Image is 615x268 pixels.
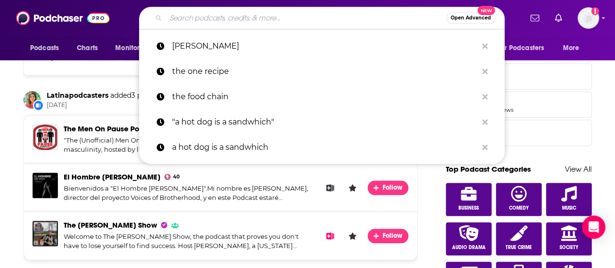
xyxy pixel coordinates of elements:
[108,39,162,57] button: open menu
[115,41,150,55] span: Monitoring
[23,39,71,57] button: open menu
[172,109,477,135] p: "a hot dog is a sandwhich"
[64,220,157,230] a: The Rick H. Show
[323,229,337,243] button: Add to List
[323,180,337,195] button: Add to List
[47,91,264,100] h3: to the list
[110,91,168,100] span: added 3 podcasts
[446,91,592,118] span: Likes
[47,91,108,100] a: Latinapodcasters
[172,84,477,109] p: the food chain
[491,39,558,57] button: open menu
[164,174,180,180] a: 40
[345,180,360,195] button: Leave a Rating
[591,7,599,15] svg: Add a profile image
[383,183,404,192] span: Follow
[562,205,576,211] span: Music
[139,7,505,29] div: Search podcasts, credits, & more...
[565,164,592,174] a: View All
[368,229,408,243] button: Follow
[64,220,157,230] span: The [PERSON_NAME] Show
[139,135,505,160] a: a hot dog is a sandwhich
[64,184,315,203] div: Bienvenidos a "El Hombre [PERSON_NAME]".Mi nombre es [PERSON_NAME], director del proyecto Voices ...
[509,205,529,211] span: Comedy
[172,135,477,160] p: a hot dog is a sandwhich
[446,63,592,89] a: My Alerts
[578,7,599,29] span: Logged in as psamuelson01
[16,9,109,27] img: Podchaser - Follow, Share and Rate Podcasts
[551,10,566,26] a: Show notifications dropdown
[477,6,495,15] span: New
[33,100,44,110] div: New List
[582,215,605,239] div: Open Intercom Messenger
[345,229,360,243] button: Leave a Rating
[496,183,542,216] a: Comedy
[139,59,505,84] a: the one recipe
[64,172,160,181] span: El Hombre [PERSON_NAME]
[446,12,495,24] button: Open AdvancedNew
[30,41,59,55] span: Podcasts
[77,41,98,55] span: Charts
[172,59,477,84] p: the one recipe
[139,34,505,59] a: [PERSON_NAME]
[33,221,58,246] img: The Rick H. Show
[451,16,491,20] span: Open Advanced
[546,183,592,216] a: Music
[546,222,592,255] a: Society
[578,7,599,29] img: User Profile
[506,245,532,250] span: True Crime
[166,10,446,26] input: Search podcasts, credits, & more...
[23,91,41,108] img: Latinapodcasters
[33,125,58,150] img: The Men On Pause Podcast
[70,39,104,57] a: Charts
[556,39,592,57] button: open menu
[452,245,485,250] span: Audio Drama
[560,245,579,250] span: Society
[368,180,408,195] button: Follow
[446,222,492,255] a: Audio Drama
[139,84,505,109] a: the food chain
[458,205,479,211] span: Business
[383,232,404,240] span: Follow
[578,7,599,29] button: Show profile menu
[173,175,180,179] span: 40
[172,34,477,59] p: lecker
[64,136,315,155] div: "The (Unofficial) Men On Pause Podcast" is a hilarious take on modern masculinity, hosted by life...
[527,10,543,26] a: Show notifications dropdown
[446,164,531,174] a: Top Podcast Categories
[47,101,264,109] span: [DATE]
[64,172,160,181] a: El Hombre de Hoy
[139,109,505,135] a: "a hot dog is a sandwhich"
[446,183,492,216] a: Business
[64,232,315,251] div: Welcome to The [PERSON_NAME] Show, the podcast that proves you don't have to lose yourself to fin...
[446,120,592,146] span: Badges
[497,41,544,55] span: For Podcasters
[33,173,58,198] img: El Hombre de Hoy
[496,222,542,255] a: True Crime
[64,124,159,133] a: The Men On Pause Podcast
[563,41,580,55] span: More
